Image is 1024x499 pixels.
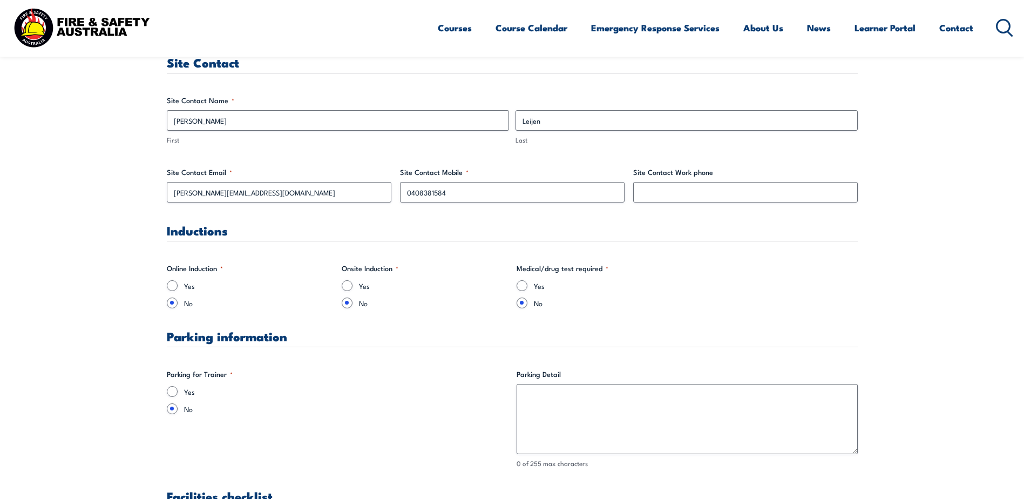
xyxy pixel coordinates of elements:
label: Site Contact Work phone [633,167,858,178]
label: No [184,403,508,414]
a: Learner Portal [855,14,916,42]
a: Contact [939,14,973,42]
a: Courses [438,14,472,42]
legend: Site Contact Name [167,95,234,106]
label: Last [516,135,858,145]
label: Site Contact Email [167,167,391,178]
label: Yes [534,280,683,291]
legend: Onsite Induction [342,263,398,274]
h3: Inductions [167,224,858,237]
legend: Parking for Trainer [167,369,233,380]
label: Yes [184,386,508,397]
legend: Medical/drug test required [517,263,608,274]
h3: Parking information [167,330,858,342]
a: News [807,14,831,42]
label: No [534,298,683,308]
label: Site Contact Mobile [400,167,625,178]
label: Parking Detail [517,369,858,380]
a: Emergency Response Services [591,14,720,42]
a: About Us [743,14,783,42]
label: No [359,298,508,308]
a: Course Calendar [496,14,567,42]
div: 0 of 255 max characters [517,458,858,469]
label: First [167,135,509,145]
label: Yes [359,280,508,291]
legend: Online Induction [167,263,223,274]
label: Yes [184,280,333,291]
h3: Site Contact [167,56,858,69]
label: No [184,298,333,308]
